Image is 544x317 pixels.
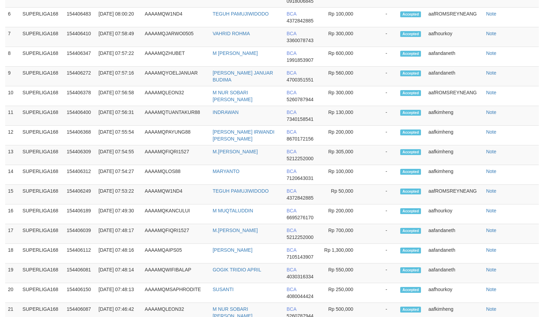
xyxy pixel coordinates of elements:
span: BCA [287,50,296,56]
td: aafROMSREYNEANG [425,8,483,27]
td: [DATE] 08:00:20 [96,8,142,27]
td: Rp 550,000 [321,263,364,283]
span: BCA [287,129,296,135]
a: SUSANTI [213,287,234,292]
td: SUPERLIGA168 [20,86,64,106]
td: [DATE] 07:57:22 [96,47,142,67]
td: 18 [5,244,20,263]
span: 5212252000 [287,234,313,240]
td: AAAAMQPAYUNG88 [142,126,210,145]
td: - [364,224,397,244]
td: 11 [5,106,20,126]
td: 154406189 [64,204,96,224]
td: [DATE] 07:54:27 [96,165,142,185]
td: - [364,165,397,185]
a: Note [486,208,496,213]
td: aafkimheng [425,106,483,126]
td: AAAAMQMSAPHRODITE [142,283,210,303]
span: Accepted [400,267,421,273]
span: BCA [287,287,296,292]
span: BCA [287,11,296,17]
td: 154406378 [64,86,96,106]
td: 154406112 [64,244,96,263]
a: [PERSON_NAME] JANUAR BUDIMA [213,70,273,83]
td: SUPERLIGA168 [20,67,64,86]
td: 154406400 [64,106,96,126]
span: BCA [287,228,296,233]
span: Accepted [400,31,421,37]
span: Accepted [400,287,421,293]
td: AAAAMQKANCULUI [142,204,210,224]
span: BCA [287,149,296,154]
td: Rp 700,000 [321,224,364,244]
a: Note [486,50,496,56]
td: Rp 560,000 [321,67,364,86]
td: aafhourkoy [425,27,483,47]
td: Rp 130,000 [321,106,364,126]
span: Accepted [400,169,421,175]
td: aafandaneth [425,224,483,244]
td: 15 [5,185,20,204]
span: BCA [287,247,296,253]
span: BCA [287,188,296,194]
td: 154406312 [64,165,96,185]
a: M [PERSON_NAME] [213,50,258,56]
span: 7340158541 [287,116,313,122]
td: aafkimheng [425,165,483,185]
td: AAAAMQZHUBET [142,47,210,67]
span: 5260787944 [287,97,313,102]
a: Note [486,169,496,174]
td: AAAAMQTUANTAKUR88 [142,106,210,126]
td: 7 [5,27,20,47]
a: Note [486,228,496,233]
span: 6695276170 [287,215,313,220]
td: [DATE] 07:55:54 [96,126,142,145]
td: aafROMSREYNEANG [425,86,483,106]
td: Rp 1,300,000 [321,244,364,263]
td: 16 [5,204,20,224]
span: BCA [287,31,296,36]
td: aafkimheng [425,145,483,165]
span: 4372842885 [287,195,313,201]
span: BCA [287,267,296,272]
td: SUPERLIGA168 [20,283,64,303]
td: SUPERLIGA168 [20,204,64,224]
a: Note [486,70,496,76]
td: 13 [5,145,20,165]
span: Accepted [400,70,421,76]
td: 154406150 [64,283,96,303]
td: - [364,47,397,67]
a: Note [486,149,496,154]
td: SUPERLIGA168 [20,145,64,165]
span: Accepted [400,248,421,253]
td: Rp 200,000 [321,126,364,145]
td: 14 [5,165,20,185]
a: M NUR SOBARI [PERSON_NAME] [213,90,252,102]
td: aafandaneth [425,47,483,67]
td: SUPERLIGA168 [20,263,64,283]
a: Note [486,247,496,253]
td: Rp 100,000 [321,8,364,27]
a: GOGIK TRIDIO APRIL [213,267,261,272]
span: Accepted [400,149,421,155]
a: VAHRID ROHMA [213,31,250,36]
a: Note [486,129,496,135]
a: M.[PERSON_NAME] [213,149,258,154]
td: AAAAMQLEON32 [142,86,210,106]
a: Note [486,109,496,115]
td: [DATE] 07:56:58 [96,86,142,106]
td: Rp 200,000 [321,204,364,224]
a: [PERSON_NAME] IRWANDI [PERSON_NAME] [213,129,274,142]
a: Note [486,11,496,17]
span: 8670172156 [287,136,313,142]
td: - [364,244,397,263]
a: Note [486,287,496,292]
span: BCA [287,109,296,115]
td: aafROMSREYNEANG [425,185,483,204]
td: Rp 305,000 [321,145,364,165]
td: SUPERLIGA168 [20,8,64,27]
td: aafandaneth [425,67,483,86]
td: AAAAMQW1ND4 [142,185,210,204]
td: AAAAMQFIQRI1527 [142,224,210,244]
td: SUPERLIGA168 [20,224,64,244]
